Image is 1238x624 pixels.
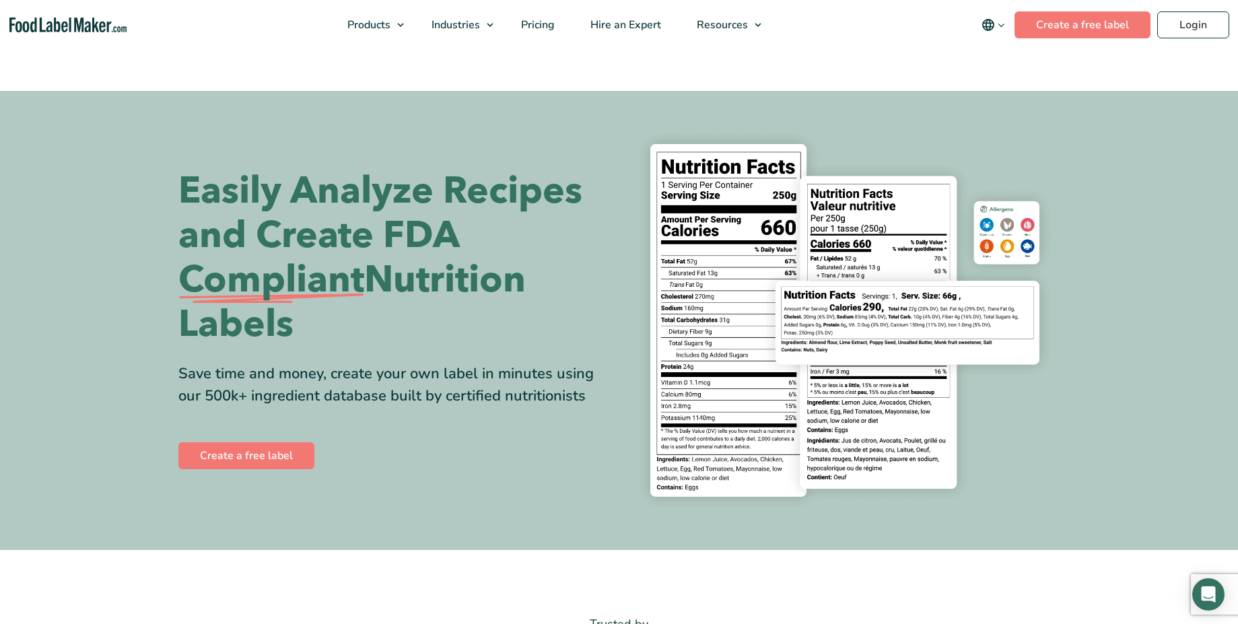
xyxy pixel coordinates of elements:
[517,18,556,32] span: Pricing
[1015,11,1150,38] a: Create a free label
[693,18,749,32] span: Resources
[586,18,662,32] span: Hire an Expert
[178,363,609,407] div: Save time and money, create your own label in minutes using our 500k+ ingredient database built b...
[1192,578,1225,611] div: Open Intercom Messenger
[427,18,481,32] span: Industries
[1157,11,1229,38] a: Login
[343,18,392,32] span: Products
[178,258,364,302] span: Compliant
[178,442,314,469] a: Create a free label
[178,169,609,347] h1: Easily Analyze Recipes and Create FDA Nutrition Labels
